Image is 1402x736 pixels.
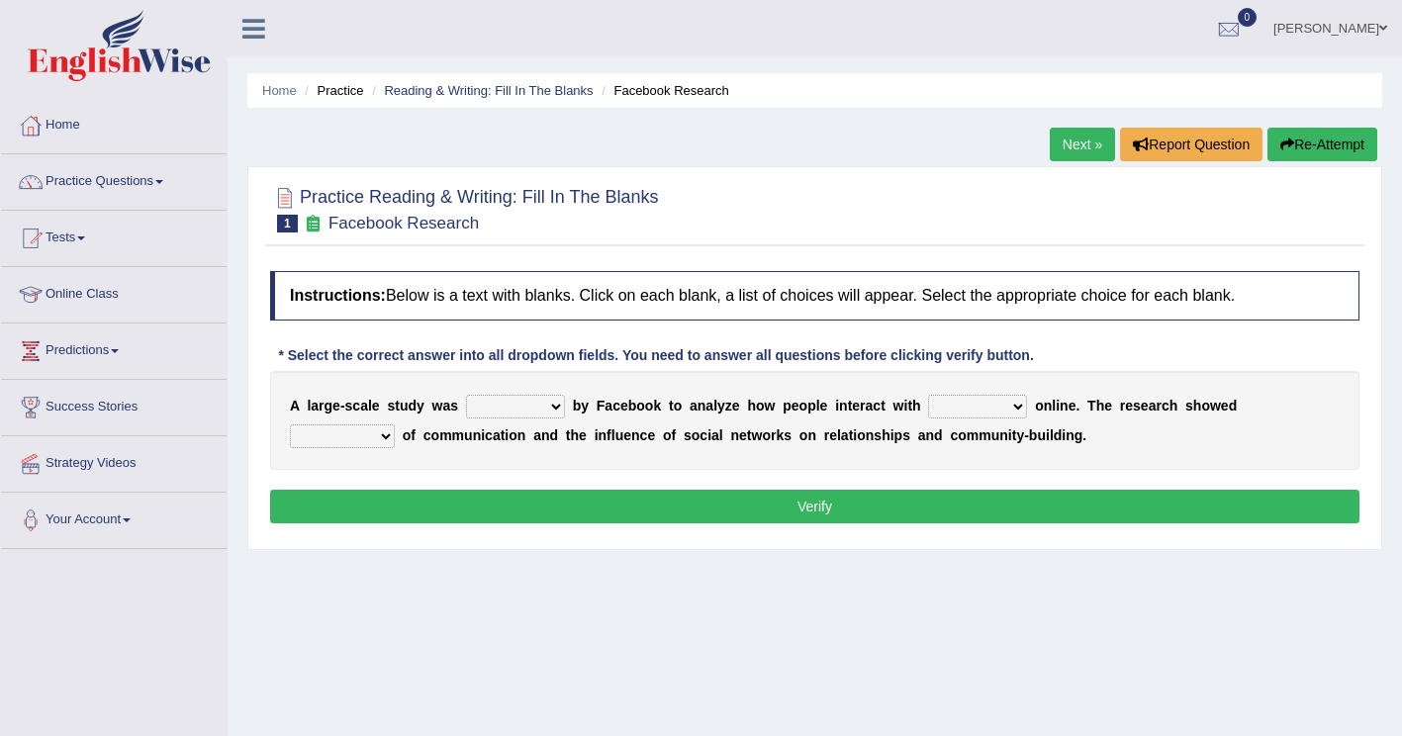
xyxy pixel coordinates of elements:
[762,427,771,443] b: o
[450,398,458,414] b: s
[1052,398,1056,414] b: l
[707,427,711,443] b: i
[866,427,875,443] b: n
[1069,398,1076,414] b: e
[771,427,776,443] b: r
[841,427,849,443] b: a
[432,398,443,414] b: w
[501,427,506,443] b: t
[1075,398,1079,414] b: .
[607,427,611,443] b: f
[860,398,865,414] b: r
[384,83,593,98] a: Reading & Writing: Fill In The Blanks
[756,398,765,414] b: o
[912,398,921,414] b: h
[816,398,820,414] b: l
[1,267,227,317] a: Online Class
[1125,398,1133,414] b: e
[403,427,412,443] b: o
[1229,398,1238,414] b: d
[1,493,227,542] a: Your Account
[848,398,853,414] b: t
[792,398,799,414] b: e
[319,398,324,414] b: r
[934,427,943,443] b: d
[509,427,517,443] b: o
[698,398,706,414] b: n
[881,398,886,414] b: t
[866,398,874,414] b: a
[300,81,363,100] li: Practice
[991,427,1000,443] b: u
[739,427,747,443] b: e
[1238,8,1258,27] span: 0
[325,398,333,414] b: g
[387,398,395,414] b: s
[672,427,677,443] b: f
[1008,427,1012,443] b: i
[783,398,792,414] b: p
[1056,398,1060,414] b: i
[1120,128,1262,161] button: Report Question
[1,211,227,260] a: Tests
[950,427,958,443] b: c
[493,427,501,443] b: a
[439,427,451,443] b: m
[408,398,417,414] b: d
[1133,398,1141,414] b: s
[473,427,482,443] b: n
[776,427,784,443] b: k
[307,398,311,414] b: l
[663,427,672,443] b: o
[1267,128,1377,161] button: Re-Attempt
[674,398,683,414] b: o
[645,398,654,414] b: o
[599,427,608,443] b: n
[837,427,841,443] b: l
[1149,398,1157,414] b: a
[400,398,409,414] b: u
[612,398,620,414] b: c
[784,427,792,443] b: s
[368,398,372,414] b: l
[605,398,612,414] b: a
[533,427,541,443] b: a
[1050,427,1054,443] b: l
[903,398,907,414] b: i
[747,398,756,414] b: h
[311,398,319,414] b: a
[835,398,839,414] b: i
[807,427,816,443] b: n
[1050,128,1115,161] a: Next »
[640,427,648,443] b: c
[893,398,904,414] b: w
[894,427,903,443] b: p
[1082,427,1086,443] b: .
[505,427,509,443] b: i
[345,398,353,414] b: s
[628,398,637,414] b: b
[352,398,360,414] b: c
[270,490,1359,523] button: Verify
[1087,398,1096,414] b: T
[464,427,473,443] b: u
[340,398,345,414] b: -
[303,215,324,233] small: Exam occurring question
[799,427,808,443] b: o
[571,427,580,443] b: h
[1193,398,1202,414] b: h
[1024,427,1029,443] b: -
[541,427,550,443] b: n
[1075,427,1083,443] b: g
[958,427,967,443] b: o
[1016,427,1024,443] b: y
[874,427,882,443] b: s
[620,398,628,414] b: e
[1,98,227,147] a: Home
[1,436,227,486] a: Strategy Videos
[636,398,645,414] b: o
[411,427,416,443] b: f
[857,427,866,443] b: o
[442,398,450,414] b: a
[1156,398,1161,414] b: r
